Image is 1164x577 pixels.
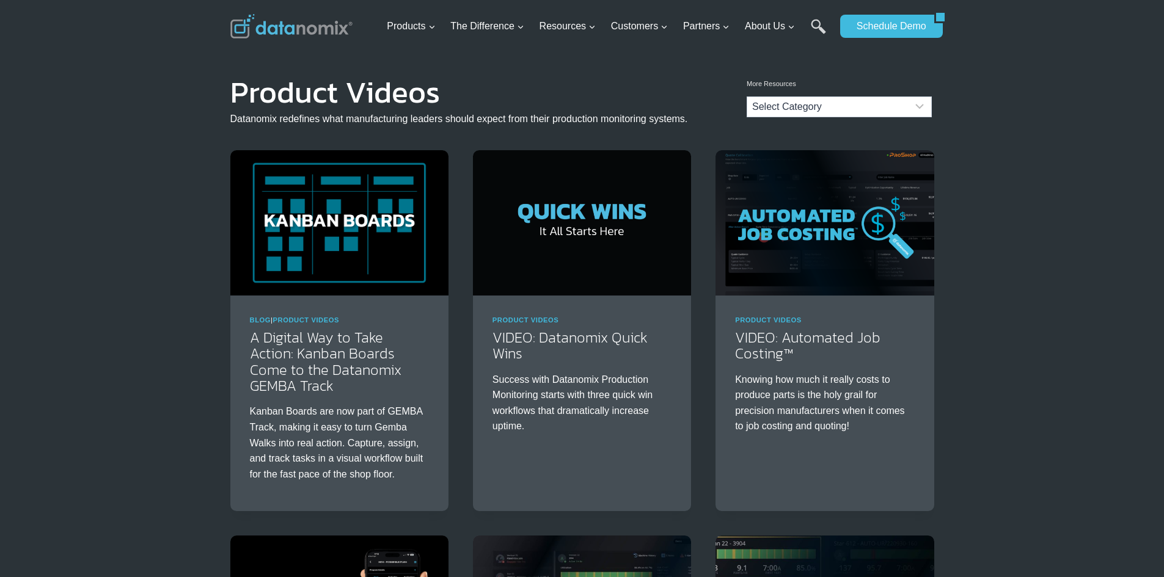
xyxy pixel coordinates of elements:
a: Product Videos [273,316,340,324]
p: Success with Datanomix Production Monitoring starts with three quick win workflows that dramatica... [492,372,672,434]
a: Schedule Demo [840,15,934,38]
h1: Product Videos [230,83,688,101]
a: A Digital Way to Take Action: Kanban Boards Come to the Datanomix GEMBA Track [250,327,401,396]
span: Products [387,18,435,34]
a: Search [811,19,826,46]
span: Resources [540,18,596,34]
p: More Resources [747,79,932,90]
a: Blog [250,316,271,324]
a: Product Videos [492,316,559,324]
p: Kanban Boards are now part of GEMBA Track, making it easy to turn Gemba Walks into real action. C... [250,404,429,482]
span: | [250,316,340,324]
a: Product Videos [735,316,802,324]
img: A Smarter Way to Take Action: Kanban Boards Come to the Datanomix GEMBA Track [230,150,448,296]
img: Datanomix Quick Wins [473,150,691,296]
span: About Us [745,18,795,34]
a: VIDEO: Datanomix Quick Wins [492,327,648,364]
span: Customers [611,18,668,34]
a: VIDEO: Automated Job Costing™ [735,327,880,364]
p: Knowing how much it really costs to produce parts is the holy grail for precision manufacturers w... [735,372,914,434]
img: VIDEO: Automated Job Costing™ [716,150,934,296]
img: Datanomix [230,14,353,38]
p: Datanomix redefines what manufacturing leaders should expect from their production monitoring sys... [230,111,688,127]
nav: Primary Navigation [382,7,834,46]
span: The Difference [450,18,524,34]
span: Partners [683,18,730,34]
